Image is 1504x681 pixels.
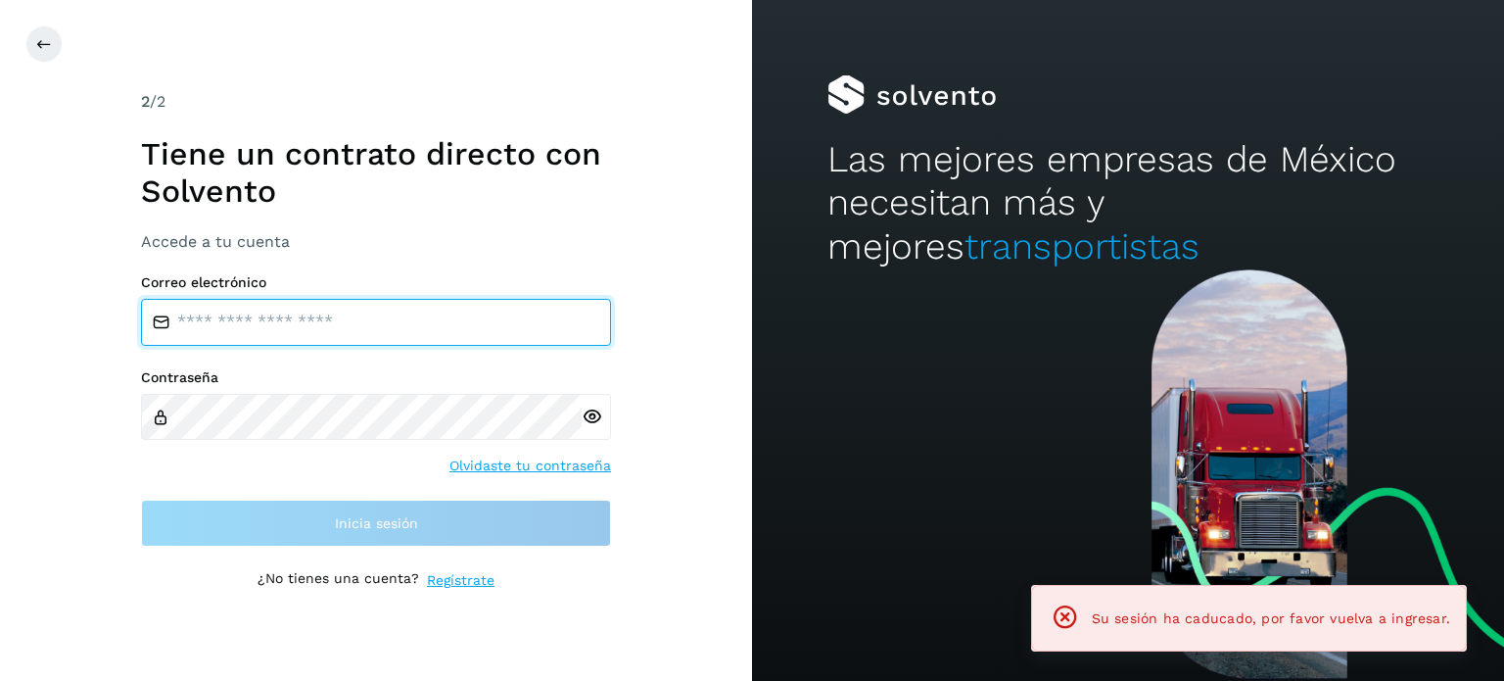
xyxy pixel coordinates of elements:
span: transportistas [964,225,1199,268]
span: 2 [141,92,150,111]
div: /2 [141,90,611,114]
a: Regístrate [427,570,494,591]
a: Olvidaste tu contraseña [449,456,611,476]
p: ¿No tienes una cuenta? [258,570,419,591]
h3: Accede a tu cuenta [141,232,611,251]
h1: Tiene un contrato directo con Solvento [141,135,611,211]
label: Correo electrónico [141,274,611,291]
span: Inicia sesión [335,516,418,530]
span: Su sesión ha caducado, por favor vuelva a ingresar. [1092,610,1450,626]
button: Inicia sesión [141,500,611,547]
label: Contraseña [141,369,611,386]
h2: Las mejores empresas de México necesitan más y mejores [827,138,1429,268]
